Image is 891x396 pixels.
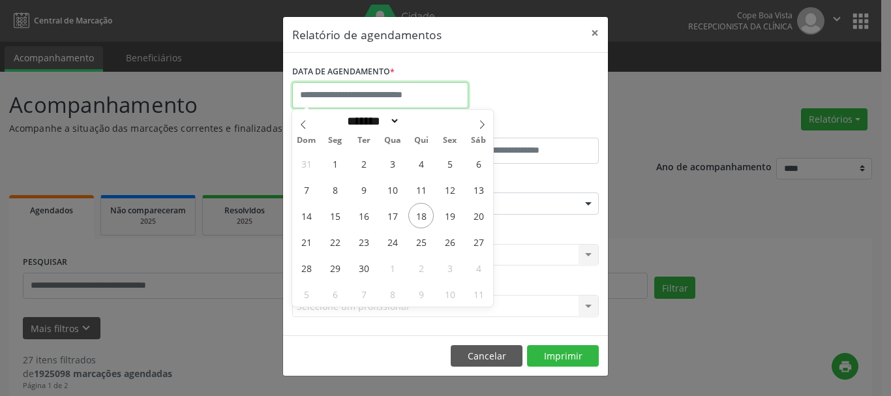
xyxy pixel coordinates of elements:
button: Cancelar [451,345,522,367]
span: Setembro 12, 2025 [437,177,462,202]
span: Setembro 5, 2025 [437,151,462,176]
span: Setembro 13, 2025 [466,177,491,202]
span: Outubro 4, 2025 [466,255,491,281]
span: Setembro 9, 2025 [351,177,376,202]
input: Year [400,114,443,128]
span: Setembro 19, 2025 [437,203,462,228]
span: Outubro 8, 2025 [380,281,405,307]
span: Setembro 29, 2025 [322,255,348,281]
span: Outubro 3, 2025 [437,255,462,281]
span: Outubro 9, 2025 [408,281,434,307]
h5: Relatório de agendamentos [292,26,442,43]
span: Setembro 21, 2025 [294,229,319,254]
span: Setembro 28, 2025 [294,255,319,281]
span: Setembro 24, 2025 [380,229,405,254]
span: Outubro 1, 2025 [380,255,405,281]
span: Outubro 10, 2025 [437,281,462,307]
span: Setembro 27, 2025 [466,229,491,254]
span: Setembro 8, 2025 [322,177,348,202]
span: Sáb [464,136,493,145]
span: Setembro 30, 2025 [351,255,376,281]
span: Setembro 26, 2025 [437,229,462,254]
span: Setembro 15, 2025 [322,203,348,228]
button: Close [582,17,608,49]
span: Outubro 11, 2025 [466,281,491,307]
span: Setembro 10, 2025 [380,177,405,202]
button: Imprimir [527,345,599,367]
span: Setembro 1, 2025 [322,151,348,176]
span: Setembro 2, 2025 [351,151,376,176]
span: Setembro 14, 2025 [294,203,319,228]
span: Dom [292,136,321,145]
span: Setembro 23, 2025 [351,229,376,254]
span: Qua [378,136,407,145]
select: Month [342,114,400,128]
span: Setembro 22, 2025 [322,229,348,254]
span: Setembro 3, 2025 [380,151,405,176]
label: DATA DE AGENDAMENTO [292,62,395,82]
span: Setembro 7, 2025 [294,177,319,202]
span: Agosto 31, 2025 [294,151,319,176]
span: Outubro 2, 2025 [408,255,434,281]
label: ATÉ [449,117,599,138]
span: Ter [350,136,378,145]
span: Outubro 7, 2025 [351,281,376,307]
span: Setembro 17, 2025 [380,203,405,228]
span: Outubro 6, 2025 [322,281,348,307]
span: Setembro 16, 2025 [351,203,376,228]
span: Sex [436,136,464,145]
span: Seg [321,136,350,145]
span: Setembro 4, 2025 [408,151,434,176]
span: Setembro 11, 2025 [408,177,434,202]
span: Setembro 20, 2025 [466,203,491,228]
span: Qui [407,136,436,145]
span: Setembro 18, 2025 [408,203,434,228]
span: Setembro 6, 2025 [466,151,491,176]
span: Outubro 5, 2025 [294,281,319,307]
span: Setembro 25, 2025 [408,229,434,254]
